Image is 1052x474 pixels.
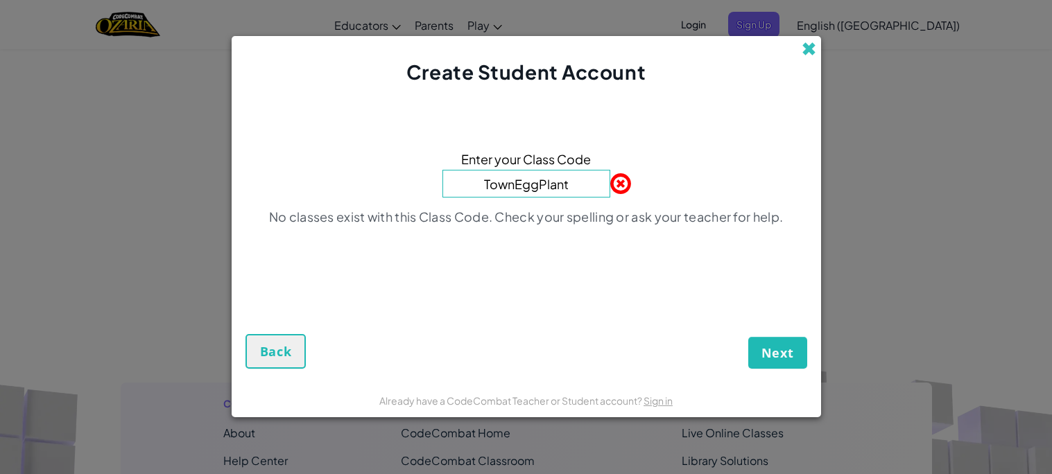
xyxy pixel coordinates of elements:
p: No classes exist with this Class Code. Check your spelling or ask your teacher for help. [269,209,783,225]
a: Sign in [644,394,673,407]
span: Back [260,343,292,360]
span: Already have a CodeCombat Teacher or Student account? [379,394,644,407]
span: Create Student Account [406,60,646,84]
button: Back [245,334,307,369]
span: Next [761,344,794,361]
span: Enter your Class Code [461,149,591,169]
button: Next [748,337,807,369]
